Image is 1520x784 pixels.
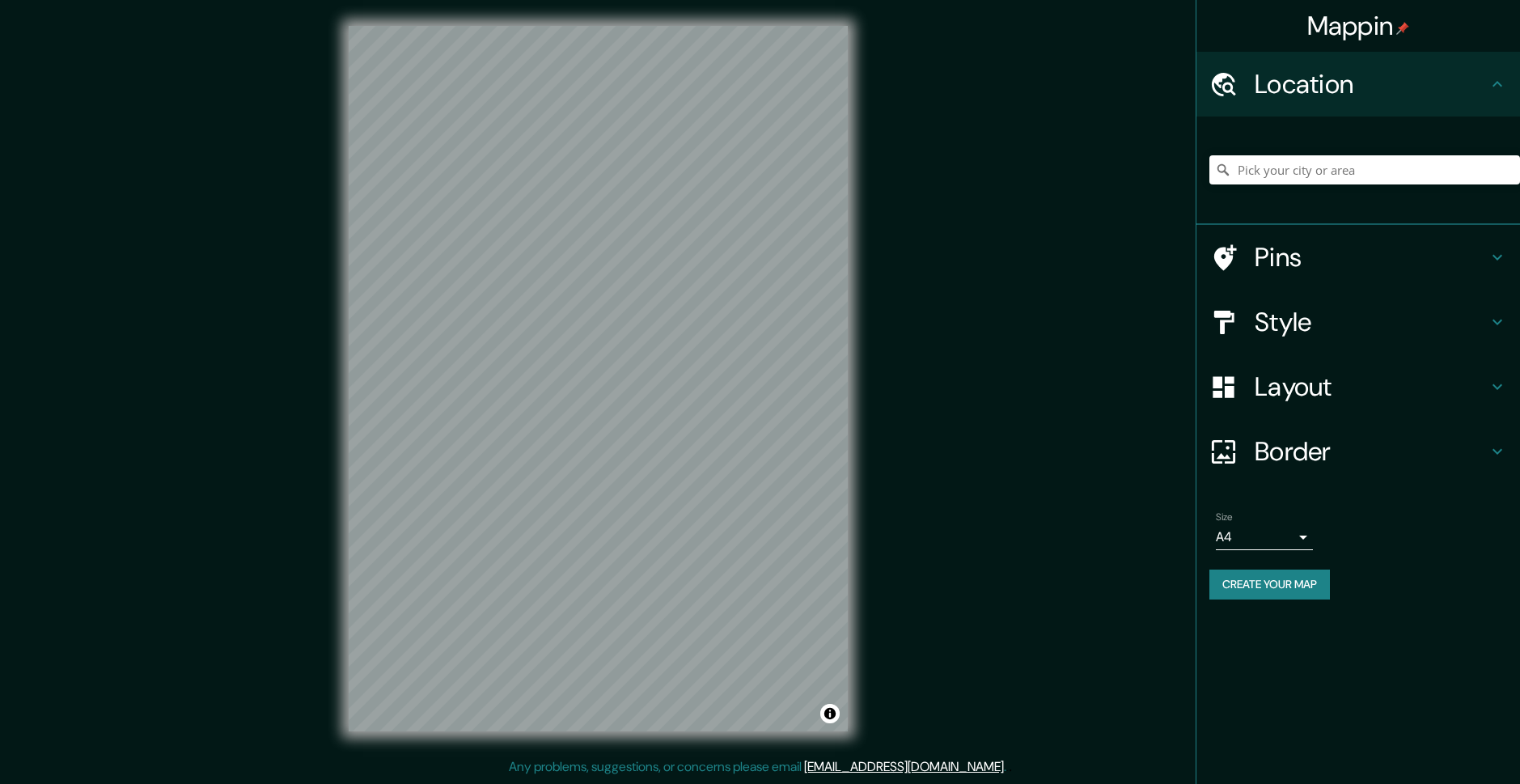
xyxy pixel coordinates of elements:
[1255,435,1488,468] h4: Border
[1196,225,1520,290] div: Pins
[1209,570,1330,600] button: Create your map
[1255,68,1488,100] h4: Location
[1307,10,1410,42] h4: Mappin
[1216,524,1313,550] div: A4
[1009,757,1012,777] div: .
[1216,511,1233,524] label: Size
[1396,22,1409,35] img: pin-icon.png
[1255,306,1488,338] h4: Style
[1255,241,1488,273] h4: Pins
[804,758,1004,775] a: [EMAIL_ADDRESS][DOMAIN_NAME]
[1255,371,1488,403] h4: Layout
[509,757,1006,777] p: Any problems, suggestions, or concerns please email .
[820,704,840,723] button: Toggle attribution
[1196,419,1520,484] div: Border
[1209,155,1520,184] input: Pick your city or area
[1006,757,1009,777] div: .
[349,26,848,731] canvas: Map
[1196,52,1520,117] div: Location
[1196,354,1520,419] div: Layout
[1196,290,1520,354] div: Style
